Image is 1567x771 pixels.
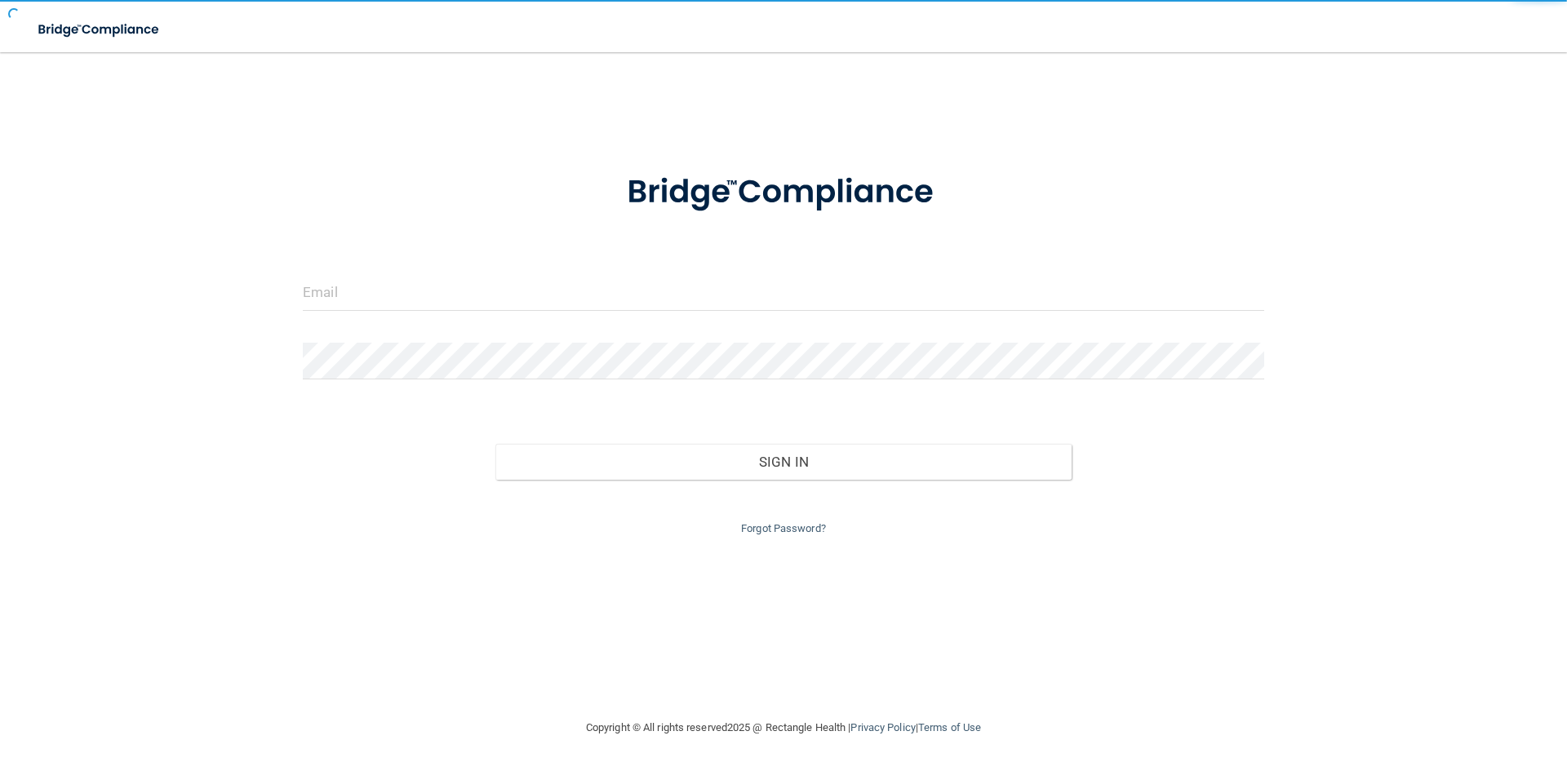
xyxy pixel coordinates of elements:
button: Sign In [495,444,1072,480]
div: Copyright © All rights reserved 2025 @ Rectangle Health | | [486,702,1081,754]
img: bridge_compliance_login_screen.278c3ca4.svg [24,13,175,47]
img: bridge_compliance_login_screen.278c3ca4.svg [593,150,974,235]
a: Terms of Use [918,721,981,733]
a: Forgot Password? [741,522,826,534]
a: Privacy Policy [850,721,915,733]
input: Email [303,274,1264,311]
